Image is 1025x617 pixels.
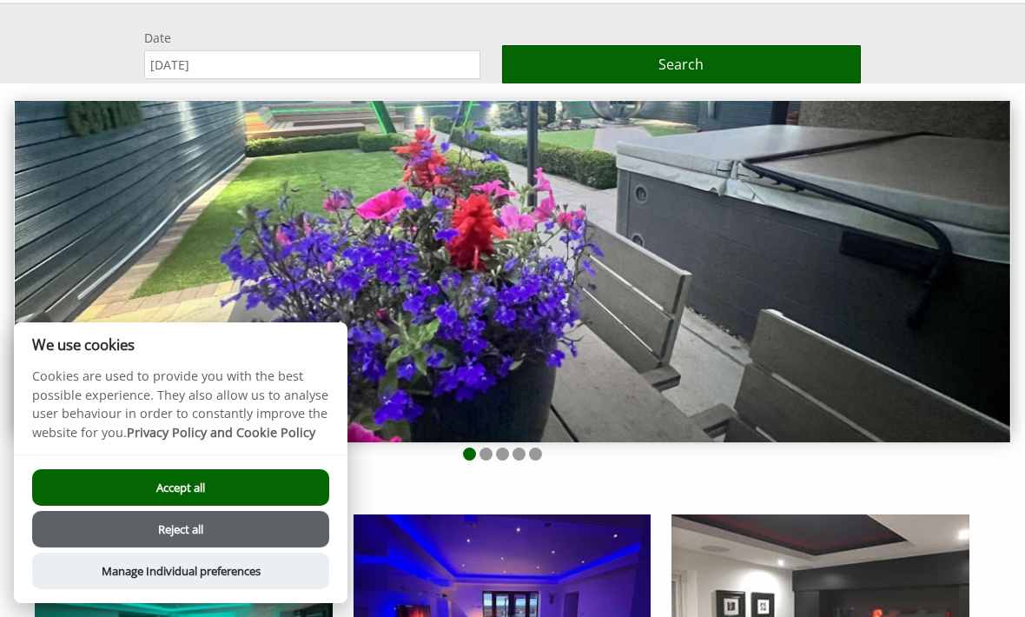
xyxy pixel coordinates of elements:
[32,511,329,547] button: Reject all
[32,469,329,506] button: Accept all
[144,50,481,79] input: Arrival Date
[502,45,861,83] button: Search
[32,553,329,589] button: Manage Individual preferences
[14,367,347,454] p: Cookies are used to provide you with the best possible experience. They also allow us to analyse ...
[658,55,704,74] span: Search
[144,30,481,46] label: Date
[127,424,315,441] a: Privacy Policy and Cookie Policy
[14,336,347,353] h2: We use cookies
